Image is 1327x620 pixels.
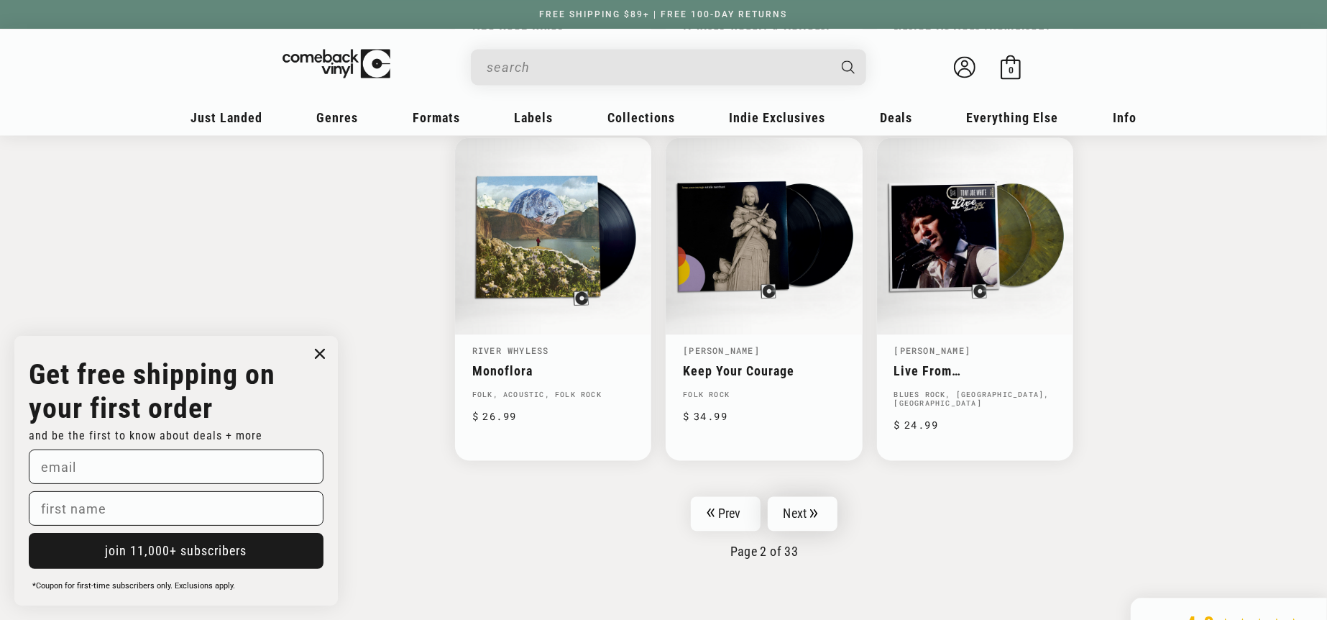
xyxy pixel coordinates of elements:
[29,491,323,526] input: first name
[880,110,912,125] span: Deals
[472,363,634,378] a: Monoflora
[830,49,868,85] button: Search
[32,581,235,591] span: *Coupon for first-time subscribers only. Exclusions apply.
[29,357,275,425] strong: Get free shipping on your first order
[967,110,1059,125] span: Everything Else
[525,9,802,19] a: FREE SHIPPING $89+ | FREE 100-DAY RETURNS
[29,450,323,484] input: email
[29,429,262,442] span: and be the first to know about deals + more
[607,110,675,125] span: Collections
[309,343,331,365] button: Close dialog
[894,345,971,356] a: [PERSON_NAME]
[413,110,460,125] span: Formats
[515,110,554,125] span: Labels
[1113,110,1137,125] span: Info
[455,544,1073,559] p: Page 2 of 33
[29,533,323,569] button: join 11,000+ subscribers
[683,363,845,378] a: Keep Your Courage
[471,49,866,85] div: Search
[691,496,761,531] a: Prev
[730,110,826,125] span: Indie Exclusives
[1009,65,1014,76] span: 0
[190,110,262,125] span: Just Landed
[472,345,549,356] a: River Whyless
[487,53,827,82] input: When autocomplete results are available use up and down arrows to review and enter to select
[317,110,359,125] span: Genres
[683,345,760,356] a: [PERSON_NAME]
[455,496,1073,559] nav: Pagination
[768,496,838,531] a: Next
[894,363,1056,378] a: Live From [GEOGRAPHIC_DATA], [GEOGRAPHIC_DATA]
